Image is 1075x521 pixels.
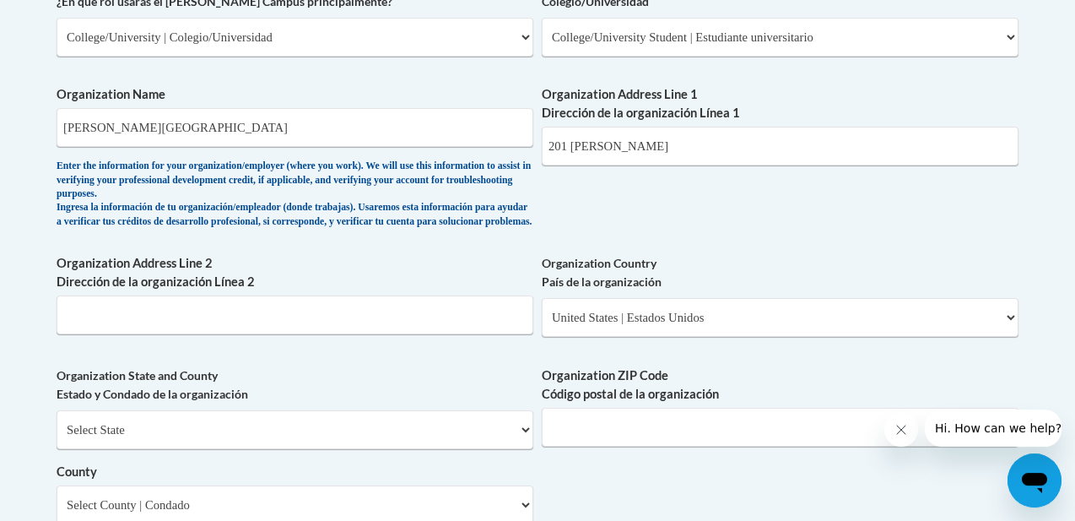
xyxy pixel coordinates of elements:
input: Metadata input [542,127,1018,166]
iframe: Message from company [925,410,1061,447]
label: Organization ZIP Code Código postal de la organización [542,366,1018,404]
input: Metadata input [57,108,533,147]
label: Organization Country País de la organización [542,254,1018,291]
label: Organization Address Line 2 Dirección de la organización Línea 2 [57,254,533,291]
input: Metadata input [57,296,533,334]
input: Metadata input [542,408,1018,447]
iframe: Close message [884,413,918,447]
label: County [57,463,533,481]
label: Organization State and County Estado y Condado de la organización [57,366,533,404]
iframe: Button to launch messaging window [1007,453,1061,507]
label: Organization Address Line 1 Dirección de la organización Línea 1 [542,85,1018,122]
div: Enter the information for your organization/employer (where you work). We will use this informati... [57,160,533,229]
label: Organization Name [57,85,533,104]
